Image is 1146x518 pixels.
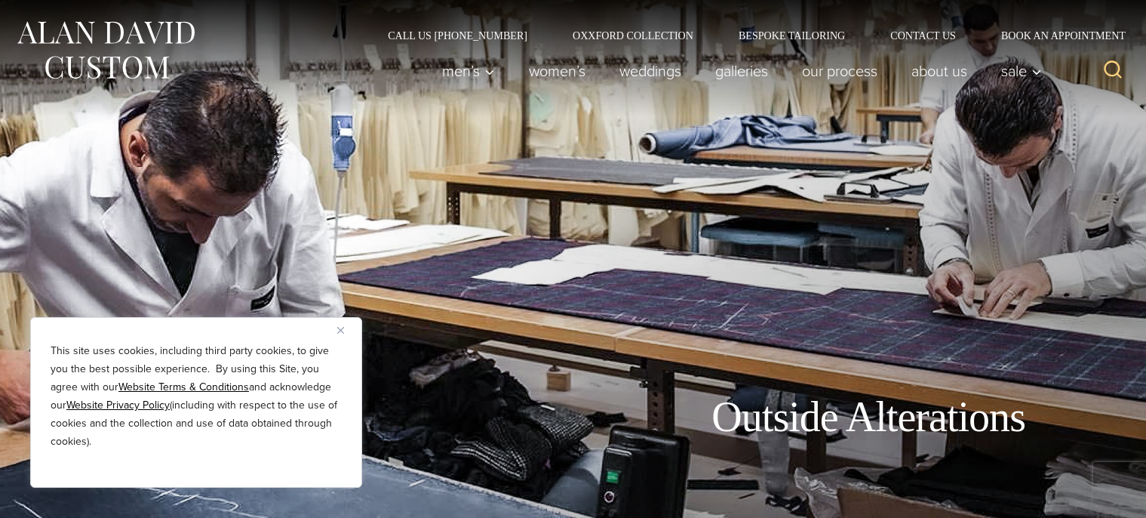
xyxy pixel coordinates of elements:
nav: Secondary Navigation [365,30,1131,41]
span: Sale [1001,63,1042,79]
a: weddings [603,56,699,86]
a: About Us [895,56,985,86]
a: Bespoke Tailoring [716,30,868,41]
img: Close [337,327,344,334]
a: Website Privacy Policy [66,397,170,413]
a: Website Terms & Conditions [118,379,249,395]
a: Our Process [785,56,895,86]
a: Call Us [PHONE_NUMBER] [365,30,550,41]
button: Close [337,321,355,339]
span: Men’s [442,63,495,79]
a: Galleries [699,56,785,86]
a: Book an Appointment [979,30,1131,41]
nav: Primary Navigation [426,56,1050,86]
a: Oxxford Collection [550,30,716,41]
a: Women’s [512,56,603,86]
a: Contact Us [868,30,979,41]
h1: Outside Alterations [711,392,1025,442]
img: Alan David Custom [15,17,196,84]
p: This site uses cookies, including third party cookies, to give you the best possible experience. ... [51,342,342,451]
button: View Search Form [1095,53,1131,89]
